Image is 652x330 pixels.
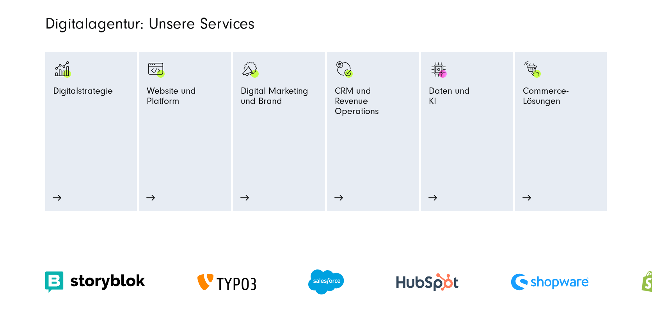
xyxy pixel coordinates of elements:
span: Daten und KI [429,86,470,110]
span: Digitalstrategie [53,86,113,100]
img: Shopware Partner Agentur - Digitalagentur SUNZINET [511,273,589,291]
img: HubSpot Gold Partner Agentur - Digitalagentur SUNZINET [396,273,458,291]
span: CRM und Revenue Operations [335,86,411,120]
h2: Digitalagentur: Unsere Services [45,16,416,31]
a: Symbol mit einem Haken und einem Dollarzeichen. monetization-approve-business-products_white CRM ... [335,60,411,175]
a: Bild eines Fingers, der auf einen schwarzen Einkaufswagen mit grünen Akzenten klickt: Digitalagen... [523,60,599,175]
img: TYPO3 Gold Memeber Agentur - Digitalagentur für TYPO3 CMS Entwicklung SUNZINET [197,274,256,290]
span: Commerce-Lösungen [523,86,599,110]
span: Website und Platform [147,86,223,110]
a: Browser Symbol als Zeichen für Web Development - Digitalagentur SUNZINET programming-browser-prog... [147,60,223,175]
img: Salesforce Partner Agentur - Digitalagentur SUNZINET [308,269,344,294]
img: Storyblok logo Storyblok Headless CMS Agentur SUNZINET (1) [45,271,145,293]
a: KI 1 KI 1 Daten undKI [429,60,505,158]
a: analytics-graph-bar-business analytics-graph-bar-business_white Digitalstrategie [53,60,130,175]
span: Digital Marketing und Brand [241,86,308,110]
a: advertising-megaphone-business-products_black advertising-megaphone-business-products_white Digit... [241,60,317,158]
